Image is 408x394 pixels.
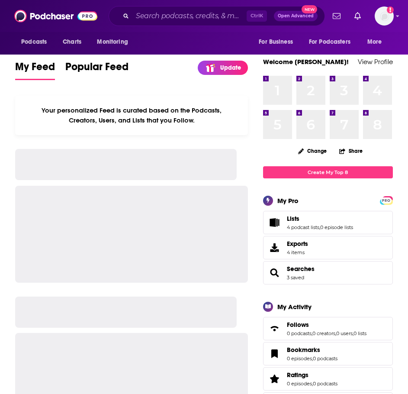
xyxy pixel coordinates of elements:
[361,34,393,50] button: open menu
[287,321,309,329] span: Follows
[375,6,394,26] button: Show profile menu
[358,58,393,66] a: View Profile
[312,355,313,362] span: ,
[278,14,314,18] span: Open Advanced
[302,5,317,13] span: New
[287,275,304,281] a: 3 saved
[287,371,308,379] span: Ratings
[109,6,325,26] div: Search podcasts, credits, & more...
[329,9,344,23] a: Show notifications dropdown
[21,36,47,48] span: Podcasts
[274,11,318,21] button: Open AdvancedNew
[287,215,299,223] span: Lists
[97,36,128,48] span: Monitoring
[381,197,392,204] span: PRO
[266,373,283,385] a: Ratings
[263,211,393,234] span: Lists
[375,6,394,26] img: User Profile
[266,242,283,254] span: Exports
[387,6,394,13] svg: Add a profile image
[263,166,393,178] a: Create My Top 8
[339,142,363,159] button: Share
[287,240,308,248] span: Exports
[263,317,393,340] span: Follows
[277,303,312,311] div: My Activity
[14,8,97,24] img: Podchaser - Follow, Share and Rate Podcasts
[375,6,394,26] span: Logged in as ABolliger
[63,36,81,48] span: Charts
[266,267,283,279] a: Searches
[353,330,366,336] a: 0 lists
[367,36,382,48] span: More
[57,34,87,50] a: Charts
[15,96,248,135] div: Your personalized Feed is curated based on the Podcasts, Creators, Users, and Lists that you Follow.
[287,265,315,273] a: Searches
[15,60,55,80] a: My Feed
[266,216,283,229] a: Lists
[247,10,267,22] span: Ctrl K
[263,342,393,365] span: Bookmarks
[263,236,393,259] a: Exports
[287,371,337,379] a: Ratings
[198,61,248,75] a: Update
[313,381,337,387] a: 0 podcasts
[320,224,353,230] a: 0 episode lists
[65,60,129,78] span: Popular Feed
[353,330,353,336] span: ,
[266,348,283,360] a: Bookmarks
[309,36,350,48] span: For Podcasters
[303,34,363,50] button: open menu
[277,197,299,205] div: My Pro
[253,34,304,50] button: open menu
[263,367,393,391] span: Ratings
[132,9,247,23] input: Search podcasts, credits, & more...
[287,346,320,354] span: Bookmarks
[312,381,313,387] span: ,
[319,224,320,230] span: ,
[293,145,332,156] button: Change
[65,60,129,80] a: Popular Feed
[287,215,353,223] a: Lists
[15,60,55,78] span: My Feed
[287,321,366,329] a: Follows
[266,323,283,335] a: Follows
[263,58,349,66] a: Welcome [PERSON_NAME]!
[312,330,335,336] a: 0 creators
[287,346,337,354] a: Bookmarks
[335,330,336,336] span: ,
[259,36,293,48] span: For Business
[351,9,364,23] a: Show notifications dropdown
[91,34,139,50] button: open menu
[287,381,312,387] a: 0 episodes
[313,355,337,362] a: 0 podcasts
[287,249,308,255] span: 4 items
[220,64,241,71] p: Update
[336,330,353,336] a: 0 users
[287,330,312,336] a: 0 podcasts
[15,34,58,50] button: open menu
[263,261,393,284] span: Searches
[287,355,312,362] a: 0 episodes
[381,197,392,203] a: PRO
[287,224,319,230] a: 4 podcast lists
